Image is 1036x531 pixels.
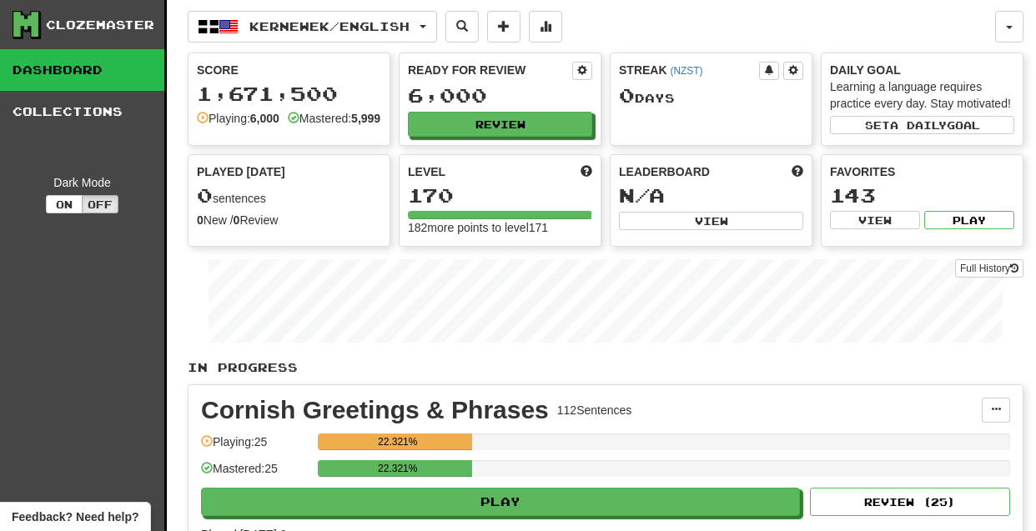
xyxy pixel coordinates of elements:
span: Level [408,163,445,180]
button: Off [82,195,118,213]
div: 170 [408,185,592,206]
button: View [830,211,920,229]
div: 1,671,500 [197,83,381,104]
button: Play [201,488,800,516]
a: Full History [955,259,1023,278]
button: Search sentences [445,11,479,43]
strong: 0 [234,213,240,227]
button: Review [408,112,592,137]
div: 143 [830,185,1014,206]
button: More stats [529,11,562,43]
div: 22.321% [323,433,472,450]
div: Score [197,62,381,78]
span: 0 [619,83,635,107]
div: sentences [197,185,381,207]
strong: 6,000 [250,112,279,125]
p: In Progress [188,359,1023,376]
div: 112 Sentences [557,402,632,418]
button: Seta dailygoal [830,116,1014,134]
strong: 0 [197,213,204,227]
div: Playing: 25 [201,433,309,461]
div: Learning a language requires practice every day. Stay motivated! [830,78,1014,112]
div: Mastered: 25 [201,460,309,488]
button: Review (25) [810,488,1010,516]
a: (NZST) [670,65,702,77]
div: Playing: [197,110,279,127]
div: 22.321% [323,460,472,477]
span: Kernewek / English [249,19,410,33]
span: Played [DATE] [197,163,285,180]
div: Ready for Review [408,62,572,78]
div: Daily Goal [830,62,1014,78]
button: Add sentence to collection [487,11,521,43]
div: New / Review [197,212,381,228]
span: a daily [890,119,947,131]
span: 0 [197,183,213,207]
button: On [46,195,83,213]
span: This week in points, UTC [792,163,803,180]
div: 182 more points to level 171 [408,219,592,236]
div: Dark Mode [13,174,152,191]
div: Clozemaster [46,17,154,33]
button: View [619,212,803,230]
div: Cornish Greetings & Phrases [201,398,549,423]
span: Leaderboard [619,163,710,180]
button: Kernewek/English [188,11,437,43]
div: Mastered: [288,110,380,127]
div: Day s [619,85,803,107]
div: 6,000 [408,85,592,106]
button: Play [924,211,1014,229]
span: Open feedback widget [12,508,138,525]
div: Favorites [830,163,1014,180]
strong: 5,999 [351,112,380,125]
span: Score more points to level up [581,163,592,180]
span: N/A [619,183,665,207]
div: Streak [619,62,759,78]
